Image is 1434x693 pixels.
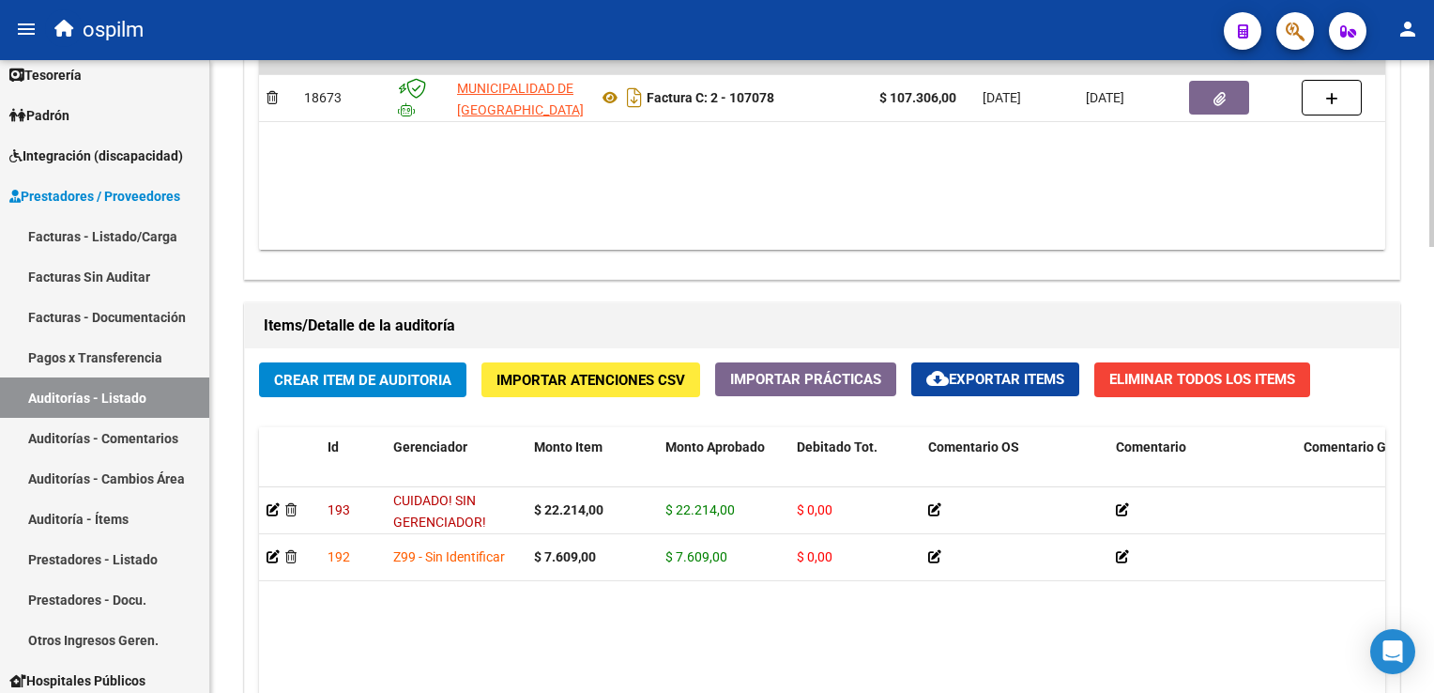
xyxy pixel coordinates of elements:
[1109,371,1295,388] span: Eliminar Todos los Items
[534,502,603,517] strong: $ 22.214,00
[496,372,685,389] span: Importar Atenciones CSV
[526,427,658,510] datatable-header-cell: Monto Item
[393,493,486,530] span: CUIDADO! SIN GERENCIADOR!
[457,81,584,139] span: MUNICIPALIDAD DE [GEOGRAPHIC_DATA][PERSON_NAME]
[715,362,896,396] button: Importar Prácticas
[928,439,1019,454] span: Comentario OS
[926,371,1064,388] span: Exportar Items
[83,9,144,51] span: ospilm
[1094,362,1310,397] button: Eliminar Todos los Items
[304,90,342,105] span: 18673
[797,502,832,517] span: $ 0,00
[9,146,183,166] span: Integración (discapacidad)
[665,502,735,517] span: $ 22.214,00
[647,90,774,105] strong: Factura C: 2 - 107078
[879,90,956,105] strong: $ 107.306,00
[274,372,451,389] span: Crear Item de Auditoria
[534,549,596,564] strong: $ 7.609,00
[921,427,1108,510] datatable-header-cell: Comentario OS
[797,439,877,454] span: Debitado Tot.
[911,362,1079,396] button: Exportar Items
[264,311,1381,341] h1: Items/Detalle de la auditoría
[393,439,467,454] span: Gerenciador
[789,427,921,510] datatable-header-cell: Debitado Tot.
[9,65,82,85] span: Tesorería
[797,549,832,564] span: $ 0,00
[481,362,700,397] button: Importar Atenciones CSV
[259,362,466,397] button: Crear Item de Auditoria
[926,367,949,390] mat-icon: cloud_download
[386,427,526,510] datatable-header-cell: Gerenciador
[1116,439,1186,454] span: Comentario
[665,439,765,454] span: Monto Aprobado
[658,427,789,510] datatable-header-cell: Monto Aprobado
[534,439,603,454] span: Monto Item
[15,18,38,40] mat-icon: menu
[665,549,727,564] span: $ 7.609,00
[320,427,386,510] datatable-header-cell: Id
[1086,90,1124,105] span: [DATE]
[9,670,145,691] span: Hospitales Públicos
[393,549,505,564] span: Z99 - Sin Identificar
[622,83,647,113] i: Descargar documento
[1396,18,1419,40] mat-icon: person
[730,371,881,388] span: Importar Prácticas
[9,105,69,126] span: Padrón
[9,186,180,207] span: Prestadores / Proveedores
[328,502,350,517] span: 193
[983,90,1021,105] span: [DATE]
[1108,427,1296,510] datatable-header-cell: Comentario
[1370,629,1415,674] div: Open Intercom Messenger
[328,549,350,564] span: 192
[328,439,339,454] span: Id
